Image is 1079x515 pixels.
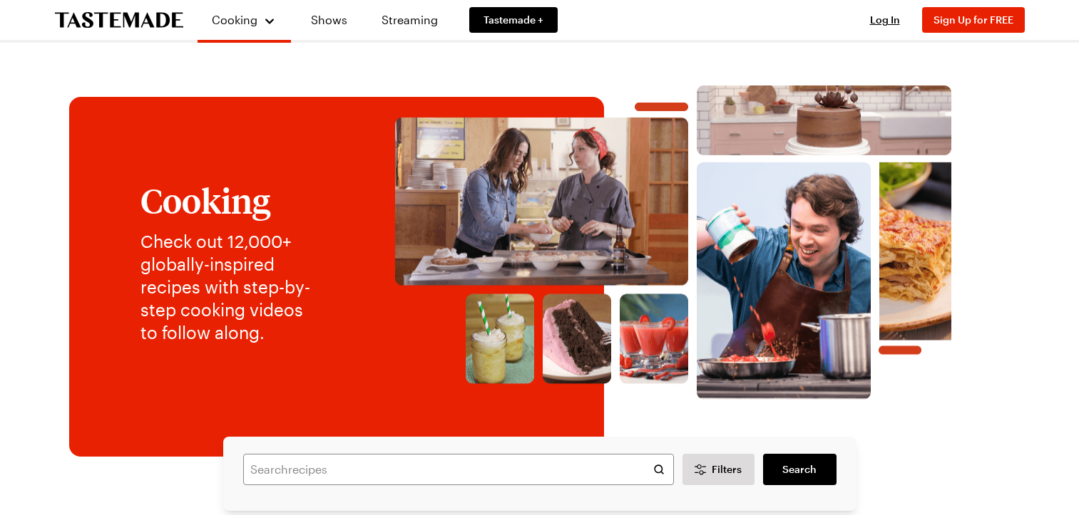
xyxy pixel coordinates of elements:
a: filters [763,454,836,485]
a: Tastemade + [469,7,558,33]
span: Cooking [212,13,257,26]
button: Cooking [212,6,277,34]
span: Search [782,462,817,477]
h1: Cooking [140,182,322,219]
button: Sign Up for FREE [922,7,1025,33]
p: Check out 12,000+ globally-inspired recipes with step-by-step cooking videos to follow along. [140,230,322,344]
span: Filters [712,462,742,477]
img: Explore recipes [351,85,996,400]
a: To Tastemade Home Page [55,12,183,28]
span: Sign Up for FREE [934,14,1013,26]
span: Tastemade + [484,13,543,27]
span: Log In [870,14,900,26]
button: Log In [856,13,914,27]
button: Desktop filters [682,454,755,485]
